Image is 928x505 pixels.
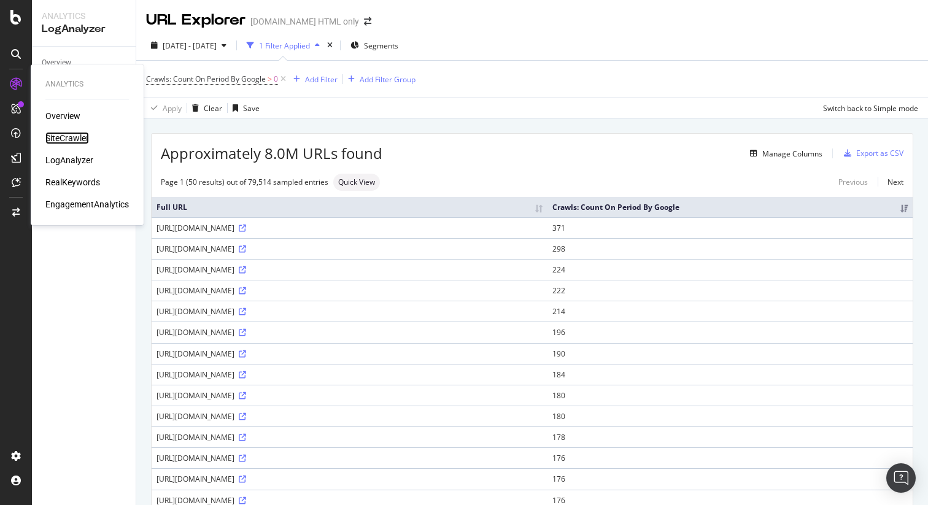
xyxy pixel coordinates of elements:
button: [DATE] - [DATE] [146,36,231,55]
a: Overview [45,110,80,122]
a: LogAnalyzer [45,154,93,166]
button: Switch back to Simple mode [818,98,918,118]
div: LogAnalyzer [42,22,126,36]
a: SiteCrawler [45,132,89,144]
span: 0 [274,71,278,88]
td: 224 [547,259,913,280]
div: [URL][DOMAIN_NAME] [157,349,543,359]
span: Quick View [338,179,375,186]
button: Add Filter [288,72,338,87]
span: Crawls: Count On Period By Google [146,74,266,84]
td: 176 [547,468,913,489]
div: [URL][DOMAIN_NAME] [157,264,543,275]
td: 222 [547,280,913,301]
a: Next [878,173,903,191]
div: times [325,39,335,52]
div: Analytics [42,10,126,22]
td: 214 [547,301,913,322]
div: Switch back to Simple mode [823,103,918,114]
div: Add Filter [305,74,338,85]
div: [URL][DOMAIN_NAME] [157,432,543,442]
div: [URL][DOMAIN_NAME] [157,369,543,380]
div: Apply [163,103,182,114]
div: [URL][DOMAIN_NAME] [157,453,543,463]
a: Overview [42,56,127,69]
div: arrow-right-arrow-left [364,17,371,26]
td: 184 [547,364,913,385]
div: [URL][DOMAIN_NAME] [157,474,543,484]
button: Manage Columns [745,146,822,161]
div: neutral label [333,174,380,191]
span: Segments [364,40,398,51]
button: Add Filter Group [343,72,416,87]
div: [URL][DOMAIN_NAME] [157,390,543,401]
td: 371 [547,217,913,238]
div: [URL][DOMAIN_NAME] [157,285,543,296]
div: Manage Columns [762,148,822,159]
div: [URL][DOMAIN_NAME] [157,223,543,233]
button: Segments [346,36,403,55]
th: Full URL: activate to sort column ascending [152,197,547,217]
div: 1 Filter Applied [259,40,310,51]
div: URL Explorer [146,10,246,31]
a: RealKeywords [45,176,100,188]
td: 190 [547,343,913,364]
div: [URL][DOMAIN_NAME] [157,244,543,254]
a: EngagementAnalytics [45,198,129,210]
button: Apply [146,98,182,118]
div: [URL][DOMAIN_NAME] [157,306,543,317]
div: Analytics [45,79,129,90]
div: Clear [204,103,222,114]
button: Export as CSV [839,144,903,163]
div: [URL][DOMAIN_NAME] [157,327,543,337]
button: Clear [187,98,222,118]
td: 176 [547,447,913,468]
div: Page 1 (50 results) out of 79,514 sampled entries [161,177,328,187]
div: Open Intercom Messenger [886,463,916,493]
div: Export as CSV [856,148,903,158]
div: [URL][DOMAIN_NAME] [157,411,543,422]
td: 178 [547,426,913,447]
button: 1 Filter Applied [242,36,325,55]
th: Crawls: Count On Period By Google: activate to sort column ascending [547,197,913,217]
button: Save [228,98,260,118]
td: 180 [547,385,913,406]
div: Overview [42,56,71,69]
td: 196 [547,322,913,342]
td: 298 [547,238,913,259]
span: > [268,74,272,84]
div: Add Filter Group [360,74,416,85]
div: Save [243,103,260,114]
div: [DOMAIN_NAME] HTML only [250,15,359,28]
td: 180 [547,406,913,426]
span: Approximately 8.0M URLs found [161,143,382,164]
span: [DATE] - [DATE] [163,40,217,51]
